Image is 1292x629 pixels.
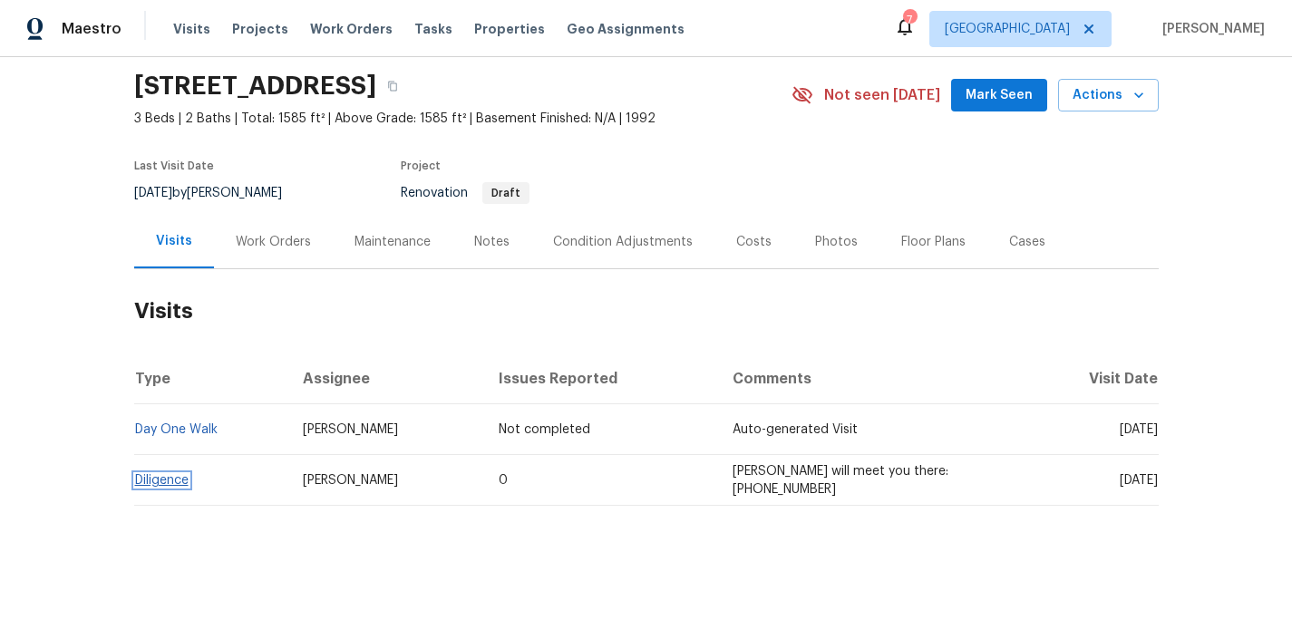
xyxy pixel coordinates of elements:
span: 3 Beds | 2 Baths | Total: 1585 ft² | Above Grade: 1585 ft² | Basement Finished: N/A | 1992 [134,110,792,128]
span: Not completed [499,423,590,436]
span: Work Orders [310,20,393,38]
span: Not seen [DATE] [824,86,940,104]
span: [PERSON_NAME] [303,474,398,487]
span: Actions [1073,84,1144,107]
span: [PERSON_NAME] will meet you there: [PHONE_NUMBER] [733,465,948,496]
th: Comments [718,353,1025,404]
div: by [PERSON_NAME] [134,182,304,204]
span: [DATE] [134,187,172,199]
span: Last Visit Date [134,160,214,171]
span: [PERSON_NAME] [1155,20,1265,38]
div: 7 [903,11,916,29]
th: Visit Date [1025,353,1159,404]
span: Properties [474,20,545,38]
button: Mark Seen [951,79,1047,112]
span: 0 [499,474,508,487]
h2: [STREET_ADDRESS] [134,77,376,95]
button: Copy Address [376,70,409,102]
span: [GEOGRAPHIC_DATA] [945,20,1070,38]
a: Diligence [135,474,189,487]
div: Photos [815,233,858,251]
div: Condition Adjustments [553,233,693,251]
th: Issues Reported [484,353,717,404]
span: Projects [232,20,288,38]
th: Assignee [288,353,484,404]
span: Geo Assignments [567,20,685,38]
span: Visits [173,20,210,38]
span: [DATE] [1120,423,1158,436]
span: Maestro [62,20,121,38]
span: Renovation [401,187,529,199]
div: Work Orders [236,233,311,251]
span: Project [401,160,441,171]
div: Notes [474,233,510,251]
span: Draft [484,188,528,198]
h2: Visits [134,269,1159,353]
div: Costs [736,233,772,251]
a: Day One Walk [135,423,218,436]
div: Floor Plans [901,233,966,251]
span: Auto-generated Visit [733,423,858,436]
span: [DATE] [1120,474,1158,487]
span: [PERSON_NAME] [303,423,398,436]
th: Type [134,353,289,404]
span: Tasks [414,23,452,35]
div: Visits [156,232,192,250]
div: Cases [1009,233,1045,251]
button: Actions [1058,79,1159,112]
div: Maintenance [355,233,431,251]
span: Mark Seen [966,84,1033,107]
